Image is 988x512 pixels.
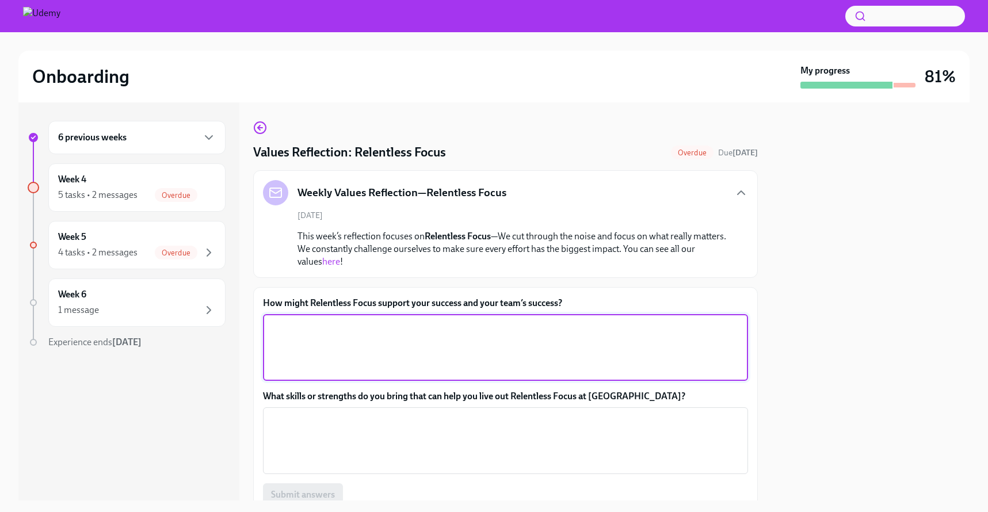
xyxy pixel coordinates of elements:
h6: Week 4 [58,173,86,186]
span: Due [718,148,758,158]
div: 1 message [58,304,99,316]
strong: Relentless Focus [425,231,491,242]
a: Week 61 message [28,278,226,327]
strong: [DATE] [733,148,758,158]
div: 5 tasks • 2 messages [58,189,138,201]
div: 4 tasks • 2 messages [58,246,138,259]
a: Week 54 tasks • 2 messagesOverdue [28,221,226,269]
h2: Onboarding [32,65,129,88]
label: What skills or strengths do you bring that can help you live out Relentless Focus at [GEOGRAPHIC_... [263,390,748,403]
span: Overdue [155,191,197,200]
label: How might Relentless Focus support your success and your team’s success? [263,297,748,310]
strong: My progress [800,64,850,77]
span: Overdue [671,148,714,157]
a: Week 45 tasks • 2 messagesOverdue [28,163,226,212]
span: [DATE] [297,210,323,221]
img: Udemy [23,7,60,25]
h6: Week 5 [58,231,86,243]
strong: [DATE] [112,337,142,347]
span: Overdue [155,249,197,257]
span: August 11th, 2025 10:00 [718,147,758,158]
span: Experience ends [48,337,142,347]
h6: Week 6 [58,288,86,301]
h3: 81% [925,66,956,87]
div: 6 previous weeks [48,121,226,154]
h6: 6 previous weeks [58,131,127,144]
p: This week’s reflection focuses on —We cut through the noise and focus on what really matters. We ... [297,230,730,268]
a: here [322,256,340,267]
h4: Values Reflection: Relentless Focus [253,144,446,161]
h5: Weekly Values Reflection—Relentless Focus [297,185,506,200]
